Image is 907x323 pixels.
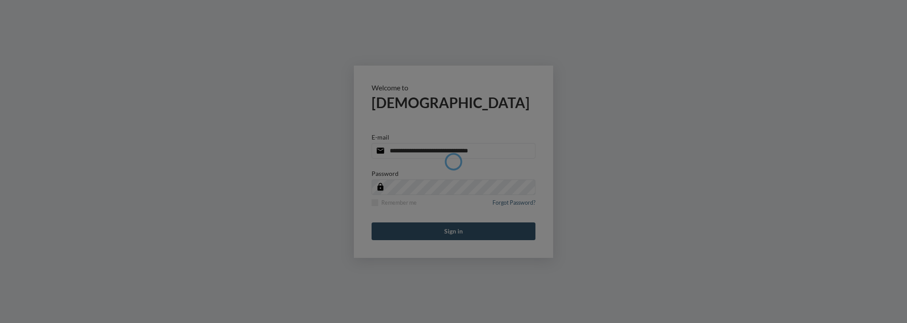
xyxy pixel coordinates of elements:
[492,199,535,211] a: Forgot Password?
[372,94,535,111] h2: [DEMOGRAPHIC_DATA]
[372,199,417,206] label: Remember me
[372,83,535,92] p: Welcome to
[372,222,535,240] button: Sign in
[372,170,399,177] p: Password
[372,133,389,141] p: E-mail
